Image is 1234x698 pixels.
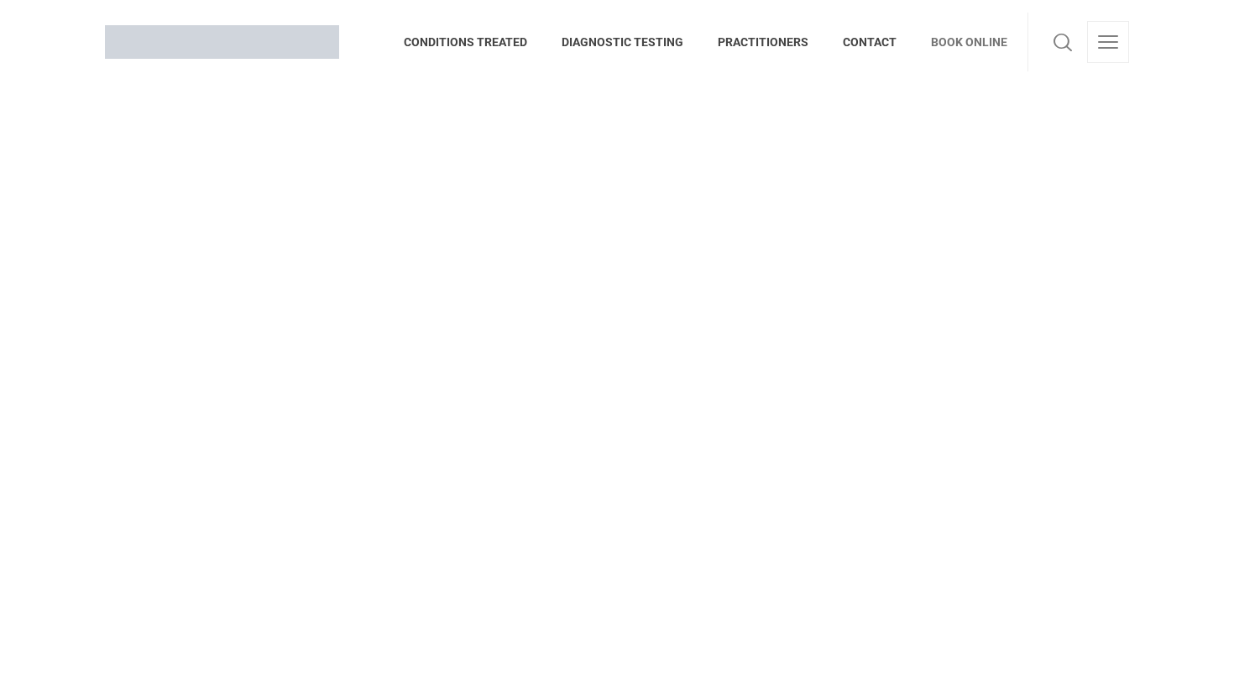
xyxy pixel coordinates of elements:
[404,29,545,55] span: CONDITIONS TREATED
[914,13,1007,71] a: BOOK ONLINE
[701,29,826,55] span: PRACTITIONERS
[914,29,1007,55] span: BOOK ONLINE
[826,13,914,71] a: CONTACT
[545,13,701,71] a: DIAGNOSTIC TESTING
[404,13,545,71] a: CONDITIONS TREATED
[105,25,339,59] img: Brisbane Naturopath
[826,29,914,55] span: CONTACT
[1048,21,1077,63] a: Search
[701,13,826,71] a: PRACTITIONERS
[545,29,701,55] span: DIAGNOSTIC TESTING
[105,13,339,71] a: Brisbane Naturopath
